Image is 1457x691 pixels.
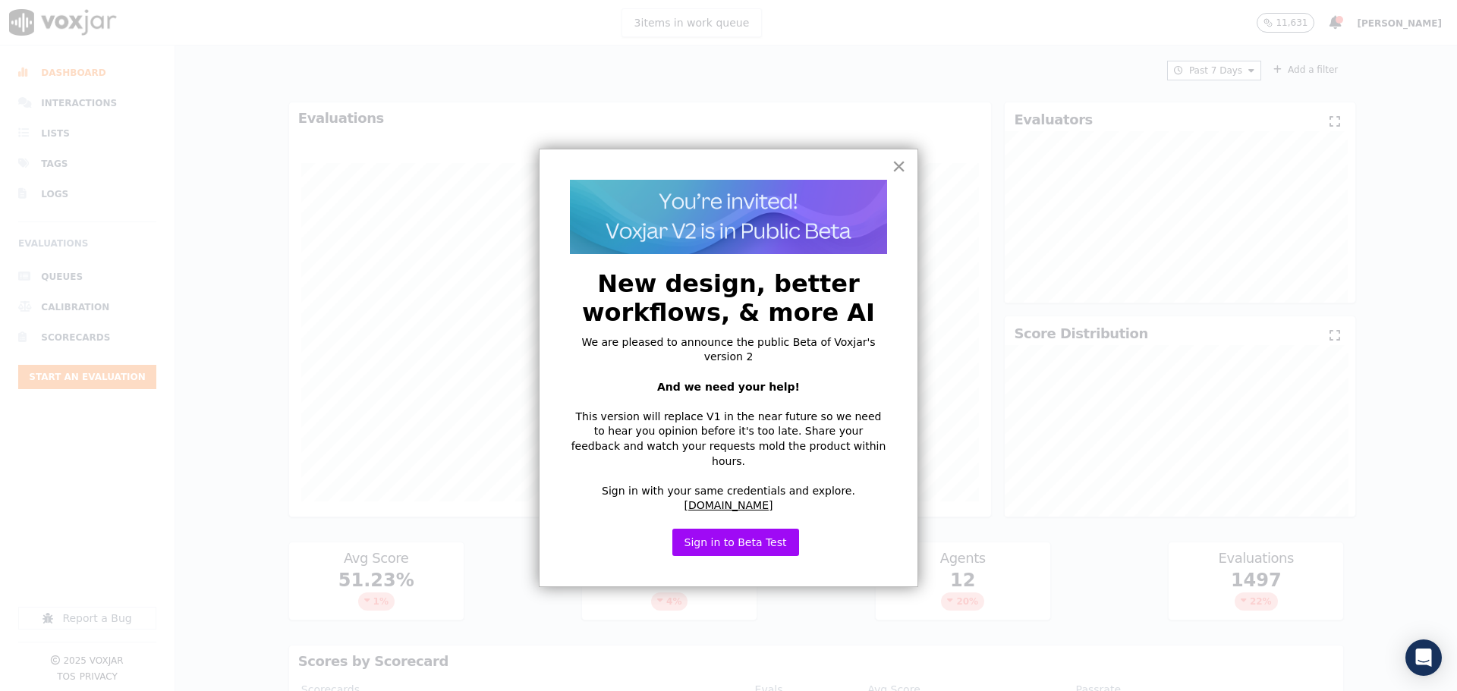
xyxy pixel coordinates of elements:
[657,381,800,393] strong: And we need your help!
[672,529,799,556] button: Sign in to Beta Test
[602,485,855,497] span: Sign in with your same credentials and explore.
[570,335,887,365] p: We are pleased to announce the public Beta of Voxjar's version 2
[684,499,773,511] a: [DOMAIN_NAME]
[892,154,906,178] button: Close
[570,269,887,328] h2: New design, better workflows, & more AI
[570,410,887,469] p: This version will replace V1 in the near future so we need to hear you opinion before it's too la...
[1405,639,1442,676] div: Open Intercom Messenger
